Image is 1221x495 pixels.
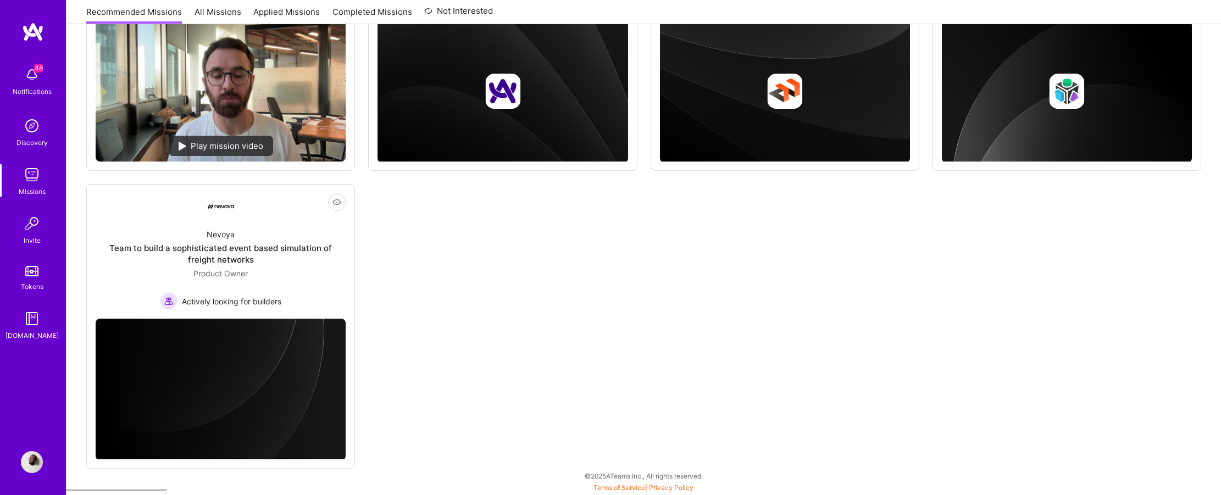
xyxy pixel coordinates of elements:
[119,65,190,72] div: Keywords nach Traffic
[96,193,346,310] a: Company LogoNevoyaTeam to build a sophisticated event based simulation of freight networksProduct...
[195,6,241,24] a: All Missions
[160,292,177,310] img: Actively looking for builders
[21,308,43,330] img: guide book
[29,29,121,37] div: Domain: [DOMAIN_NAME]
[332,198,341,207] i: icon EyeClosed
[193,269,248,278] span: Product Owner
[207,229,235,240] div: Nevoya
[179,142,186,151] img: play
[107,64,116,73] img: tab_keywords_by_traffic_grey.svg
[18,29,26,37] img: website_grey.svg
[45,64,53,73] img: tab_domain_overview_orange.svg
[31,18,54,26] div: v 4.0.25
[24,235,41,246] div: Invite
[18,18,26,26] img: logo_orange.svg
[21,64,43,86] img: bell
[25,266,38,276] img: tokens
[593,483,645,492] a: Terms of Service
[22,22,44,42] img: logo
[96,242,346,265] div: Team to build a sophisticated event based simulation of freight networks
[649,483,693,492] a: Privacy Policy
[96,319,346,460] img: cover
[19,186,46,197] div: Missions
[203,371,238,407] img: Company logo
[424,4,493,24] a: Not Interested
[485,74,520,109] img: Company logo
[21,115,43,137] img: discovery
[253,6,320,24] a: Applied Missions
[5,330,59,341] div: [DOMAIN_NAME]
[169,136,273,156] div: Play mission video
[34,64,43,73] span: 48
[332,6,412,24] a: Completed Missions
[208,204,234,209] img: Company Logo
[21,451,43,473] img: User Avatar
[13,86,52,97] div: Notifications
[767,74,802,109] img: Company logo
[96,21,346,162] img: No Mission
[57,65,81,72] div: Domain
[21,281,43,292] div: Tokens
[86,6,182,24] a: Recommended Missions
[21,164,43,186] img: teamwork
[66,462,1221,490] div: © 2025 ATeams Inc., All rights reserved.
[21,213,43,235] img: Invite
[1049,74,1084,109] img: Company logo
[18,451,46,473] a: User Avatar
[16,137,48,148] div: Discovery
[593,483,693,492] span: |
[182,296,281,307] span: Actively looking for builders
